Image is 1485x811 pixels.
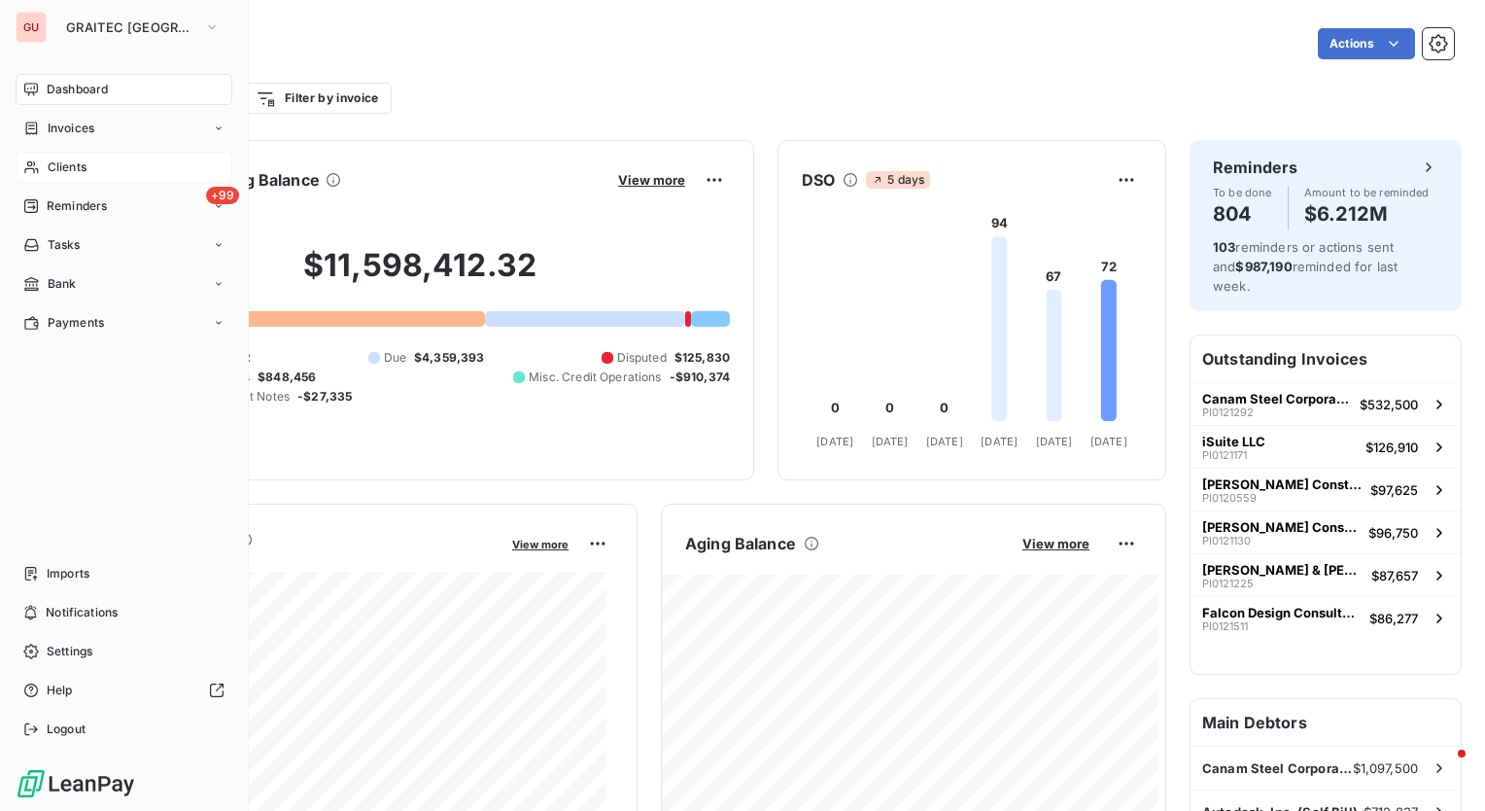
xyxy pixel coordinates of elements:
[1202,492,1257,504] span: PI0120559
[1036,435,1073,448] tspan: [DATE]
[47,565,89,582] span: Imports
[1191,382,1461,425] button: Canam Steel Corporation ([GEOGRAPHIC_DATA])PI0121292$532,500
[48,314,104,332] span: Payments
[384,349,406,367] span: Due
[1213,239,1398,294] span: reminders or actions sent and reminded for last week.
[1202,620,1248,632] span: PI0121511
[1202,406,1254,418] span: PI0121292
[506,535,574,552] button: View more
[1360,397,1418,412] span: $532,500
[1213,187,1272,198] span: To be done
[48,275,77,293] span: Bank
[1202,449,1247,461] span: PI0121171
[1304,187,1430,198] span: Amount to be reminded
[48,236,81,254] span: Tasks
[47,81,108,98] span: Dashboard
[48,120,94,137] span: Invoices
[110,551,499,572] span: Monthly Revenue
[1202,434,1265,449] span: iSuite LLC
[802,168,835,192] h6: DSO
[617,349,667,367] span: Disputed
[1191,468,1461,511] button: [PERSON_NAME] ConstructionPI0120559$97,625
[1202,760,1353,776] span: Canam Steel Corporation ([GEOGRAPHIC_DATA])
[1202,535,1251,547] span: PI0121130
[1191,335,1461,382] h6: Outstanding Invoices
[1235,259,1292,274] span: $987,190
[1353,760,1419,776] span: $1,097,500
[1202,562,1364,578] span: [PERSON_NAME] & [PERSON_NAME] Construction
[66,19,196,35] span: GRAITEC [GEOGRAPHIC_DATA]
[47,721,86,738] span: Logout
[618,172,685,188] span: View more
[16,768,136,799] img: Logo LeanPay
[612,171,691,189] button: View more
[1304,198,1430,229] h4: $6.212M
[926,435,963,448] tspan: [DATE]
[46,604,118,621] span: Notifications
[1202,391,1352,406] span: Canam Steel Corporation ([GEOGRAPHIC_DATA])
[47,682,73,699] span: Help
[206,187,239,204] span: +99
[1191,596,1461,639] button: Falcon Design ConsultantsPI0121511$86,277
[16,12,47,43] div: GU
[414,349,485,367] span: $4,359,393
[1318,28,1415,59] button: Actions
[297,388,352,405] span: -$27,335
[1368,525,1418,541] span: $96,750
[1191,699,1461,746] h6: Main Debtors
[512,538,569,551] span: View more
[47,643,92,660] span: Settings
[674,349,730,367] span: $125,830
[1365,440,1418,455] span: $126,910
[1419,745,1466,792] iframe: Intercom live chat
[1090,435,1127,448] tspan: [DATE]
[243,83,391,114] button: Filter by invoice
[110,246,730,304] h2: $11,598,412.32
[258,369,316,386] span: $848,456
[1017,535,1095,552] button: View more
[1370,482,1418,498] span: $97,625
[670,369,730,386] span: -$910,374
[1202,605,1362,620] span: Falcon Design Consultants
[872,435,909,448] tspan: [DATE]
[1369,611,1418,626] span: $86,277
[1191,553,1461,596] button: [PERSON_NAME] & [PERSON_NAME] ConstructionPI0121225$87,657
[1213,198,1272,229] h4: 804
[816,435,853,448] tspan: [DATE]
[48,159,86,176] span: Clients
[1191,511,1461,553] button: [PERSON_NAME] ConstructionPI0121130$96,750
[1213,239,1235,255] span: 103
[1371,568,1418,583] span: $87,657
[16,675,232,706] a: Help
[1213,156,1297,179] h6: Reminders
[529,369,661,386] span: Misc. Credit Operations
[1202,578,1254,589] span: PI0121225
[685,532,796,555] h6: Aging Balance
[1191,425,1461,468] button: iSuite LLCPI0121171$126,910
[866,171,930,189] span: 5 days
[47,197,107,215] span: Reminders
[981,435,1018,448] tspan: [DATE]
[1202,476,1363,492] span: [PERSON_NAME] Construction
[1202,519,1361,535] span: [PERSON_NAME] Construction
[1022,536,1089,551] span: View more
